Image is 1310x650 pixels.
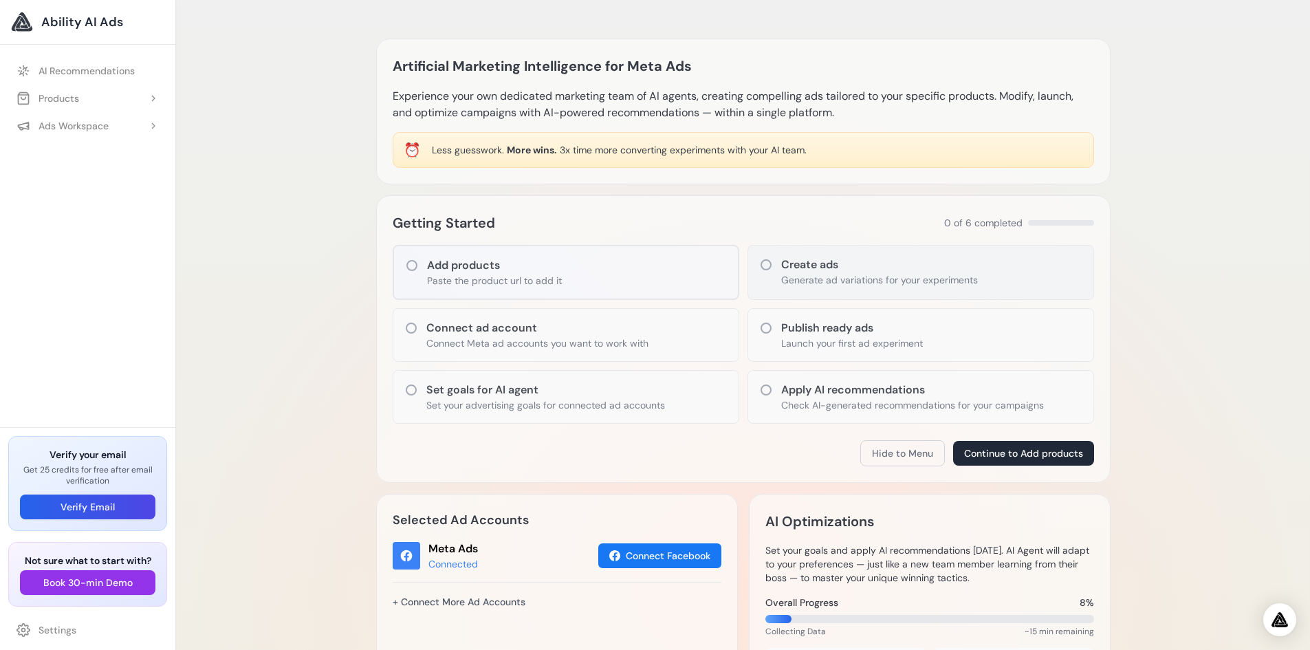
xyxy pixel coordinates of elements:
h3: Publish ready ads [781,320,923,336]
h3: Verify your email [20,448,155,462]
button: Verify Email [20,495,155,519]
button: Products [8,86,167,111]
div: Products [17,91,79,105]
button: Connect Facebook [598,543,721,568]
h2: AI Optimizations [765,510,874,532]
span: More wins. [507,144,557,156]
span: Less guesswork. [432,144,504,156]
h3: Connect ad account [426,320,648,336]
h3: Not sure what to start with? [20,554,155,567]
p: Set your advertising goals for connected ad accounts [426,398,665,412]
a: AI Recommendations [8,58,167,83]
p: Check AI-generated recommendations for your campaigns [781,398,1044,412]
p: Paste the product url to add it [427,274,562,288]
a: Ability AI Ads [11,11,164,33]
span: ~15 min remaining [1025,626,1094,637]
h3: Set goals for AI agent [426,382,665,398]
h2: Getting Started [393,212,495,234]
span: 8% [1080,596,1094,609]
p: Experience your own dedicated marketing team of AI agents, creating compelling ads tailored to yo... [393,88,1094,121]
div: Ads Workspace [17,119,109,133]
a: + Connect More Ad Accounts [393,590,525,614]
h1: Artificial Marketing Intelligence for Meta Ads [393,55,692,77]
button: Book 30-min Demo [20,570,155,595]
p: Launch your first ad experiment [781,336,923,350]
button: Hide to Menu [860,440,945,466]
h3: Add products [427,257,562,274]
p: Get 25 credits for free after email verification [20,464,155,486]
h3: Apply AI recommendations [781,382,1044,398]
a: Settings [8,618,167,642]
h2: Selected Ad Accounts [393,510,721,530]
div: Meta Ads [428,541,478,557]
span: 0 of 6 completed [944,216,1023,230]
span: Collecting Data [765,626,826,637]
span: 3x time more converting experiments with your AI team. [560,144,807,156]
h3: Create ads [781,257,978,273]
div: Open Intercom Messenger [1263,603,1296,636]
button: Continue to Add products [953,441,1094,466]
div: Connected [428,557,478,571]
button: Ads Workspace [8,113,167,138]
span: Ability AI Ads [41,12,123,32]
p: Generate ad variations for your experiments [781,273,978,287]
p: Connect Meta ad accounts you want to work with [426,336,648,350]
span: Overall Progress [765,596,838,609]
div: ⏰ [404,140,421,160]
p: Set your goals and apply AI recommendations [DATE]. AI Agent will adapt to your preferences — jus... [765,543,1094,585]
